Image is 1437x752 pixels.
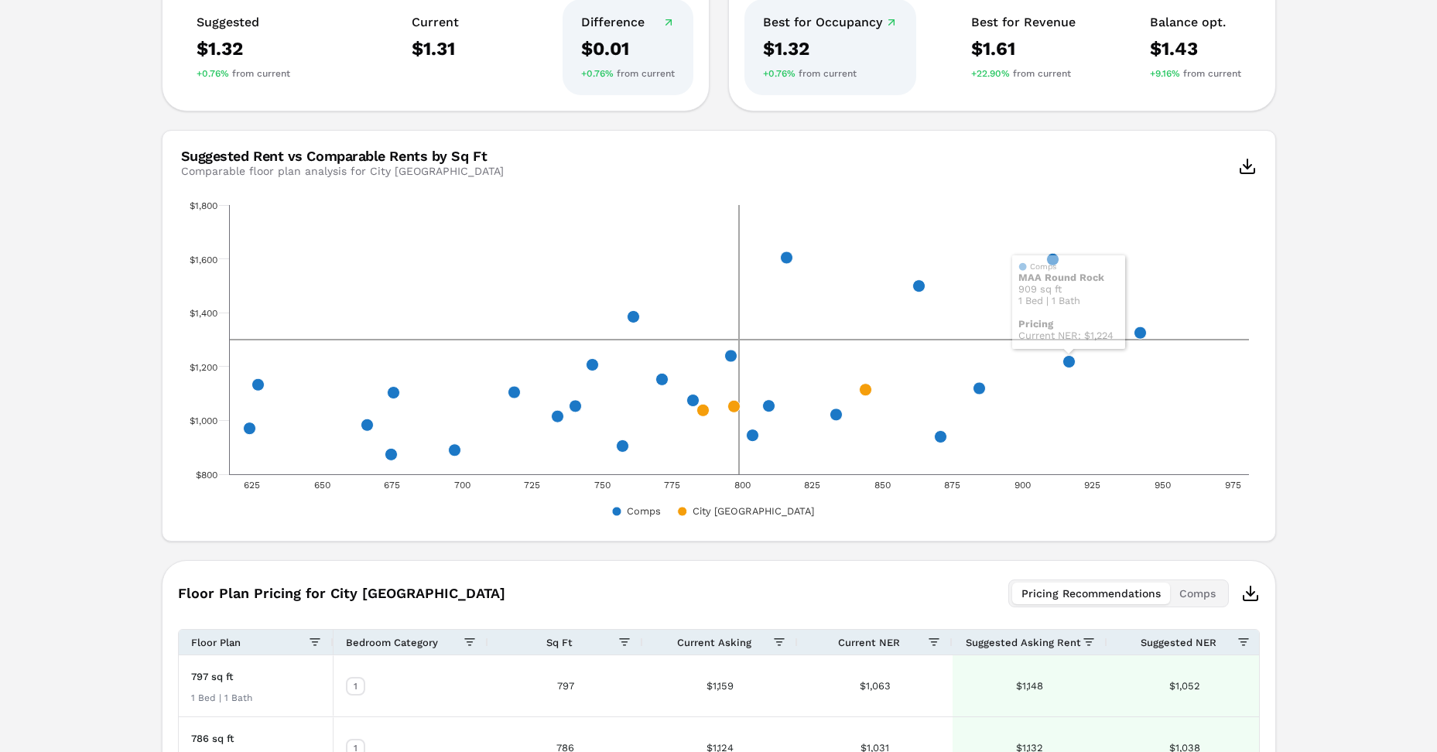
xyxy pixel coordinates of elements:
path: x, 767, 1,143.54. Comps. [655,373,668,385]
path: x, 680, 1,112.17. Comps. [387,387,399,399]
div: $1,063 [798,655,953,716]
text: $1,800 [190,200,217,211]
div: $1.32 [763,36,898,61]
span: 797 sq ft [191,671,234,682]
div: from current [581,67,675,80]
button: Comps [1170,583,1225,604]
path: x, 750, 911.47. Comps. [616,439,628,452]
div: from current [197,67,290,80]
path: x, 676, 988.17. Comps. [361,419,373,431]
path: x, 802, 938.02. Comps. [746,429,758,442]
path: x, 892, 1,109.79. Comps. [973,382,985,395]
div: Current [412,15,459,30]
div: $1,052 [1107,655,1262,716]
path: x, 804, 1,243.33. Comps. [724,350,737,362]
text: City [GEOGRAPHIC_DATA] [692,505,813,517]
path: x, 877, 933.6. Comps. [934,430,946,443]
div: $0.01 [581,36,675,61]
div: $1,159 [643,655,798,716]
div: $1.31 [412,36,459,61]
div: 1 [346,677,365,696]
span: +0.76% [197,67,229,80]
div: $1.61 [971,36,1076,61]
path: x, 797, 1,052.04. City North At Sunrise Ranch. [727,400,740,412]
path: x, 909, 1,223.83. Comps. [1062,355,1075,367]
path: x, 623, 975. Comps. [243,422,255,435]
span: Floor Plan Pricing for City [GEOGRAPHIC_DATA] [178,586,505,600]
path: x, 715, 1,097.17. Comps. [508,386,520,398]
text: $1,000 [190,415,217,426]
text: 675 [384,480,400,491]
span: Suggested Asking Rent [966,637,1081,648]
svg: Interactive chart [181,197,1257,522]
path: x, 909, 1,593. Comps. [1046,253,1059,265]
text: 650 [313,480,330,491]
path: x, 620, 1,135. Comps. [251,378,264,391]
span: Current Asking [677,637,751,648]
div: $1,148 [953,655,1107,716]
text: 625 [244,480,260,491]
text: 800 [734,480,750,491]
text: $800 [196,470,217,480]
div: Balance opt. [1150,15,1241,30]
path: x, 692, 884.93. Comps. [448,444,460,456]
text: $1,200 [190,362,217,373]
div: 797 [488,655,643,716]
span: Suggested NER [1141,637,1216,648]
div: $1.32 [197,36,290,61]
div: $1.43 [1150,36,1241,61]
path: x, 777, 1,082. Comps. [686,395,699,407]
span: +22.90% [971,67,1010,80]
path: x, 800, 1,057.1. Comps. [762,400,775,412]
text: 750 [594,480,610,491]
div: Best for Occupancy [763,15,898,30]
text: Comps [627,505,661,517]
text: 875 [944,480,960,491]
span: +0.76% [581,67,614,80]
path: x, 948, 1,329.17. Comps. [1134,326,1146,339]
div: Chart. Highcharts interactive chart. [181,197,1257,522]
span: Floor Plan [191,637,241,648]
text: 850 [874,480,890,491]
text: 975 [1224,480,1240,491]
text: 825 [804,480,820,491]
div: from current [971,67,1076,80]
text: 725 [524,480,540,491]
path: x, 786, 1,037.52. City North At Sunrise Ranch. [696,404,709,416]
div: from current [763,67,898,80]
path: x, 760, 1,384. Comps. [627,310,639,323]
path: x, 843, 1,012. Comps. [830,408,842,421]
path: x, 844, 1,114.08. City North At Sunrise Ranch. [859,384,871,396]
div: Difference [581,15,675,30]
div: Best for Revenue [971,15,1076,30]
path: x, 731, 1,048.23. Comps. [569,400,581,412]
span: +0.76% [763,67,795,80]
span: Bedroom Category [346,637,438,648]
span: 786 sq ft [191,733,234,744]
path: x, 755, 1,212.17. Comps. [586,358,598,371]
div: Suggested Rent vs Comparable Rents by Sq Ft [181,149,504,163]
span: Current NER [838,637,900,648]
div: from current [1150,67,1241,80]
text: 900 [1014,480,1030,491]
span: Sq Ft [546,637,573,648]
div: Comparable floor plan analysis for City [GEOGRAPHIC_DATA] [181,163,504,179]
div: 1 Bed | 1 Bath [191,692,252,704]
text: 950 [1155,480,1171,491]
path: x, 816, 1,604. Comps. [780,251,792,264]
path: x, 665, 876.08. Comps. [385,448,397,460]
path: x, 857, 1,494.33. Comps. [912,280,925,292]
text: 700 [453,480,470,491]
span: +9.16% [1150,67,1180,80]
div: Suggested [197,15,290,30]
text: $1,400 [190,308,217,319]
text: 775 [664,480,680,491]
button: Pricing Recommendations [1012,583,1170,604]
path: x, 727, 1,007.42. Comps. [551,410,563,422]
text: 925 [1084,480,1100,491]
text: $1,600 [190,255,217,265]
